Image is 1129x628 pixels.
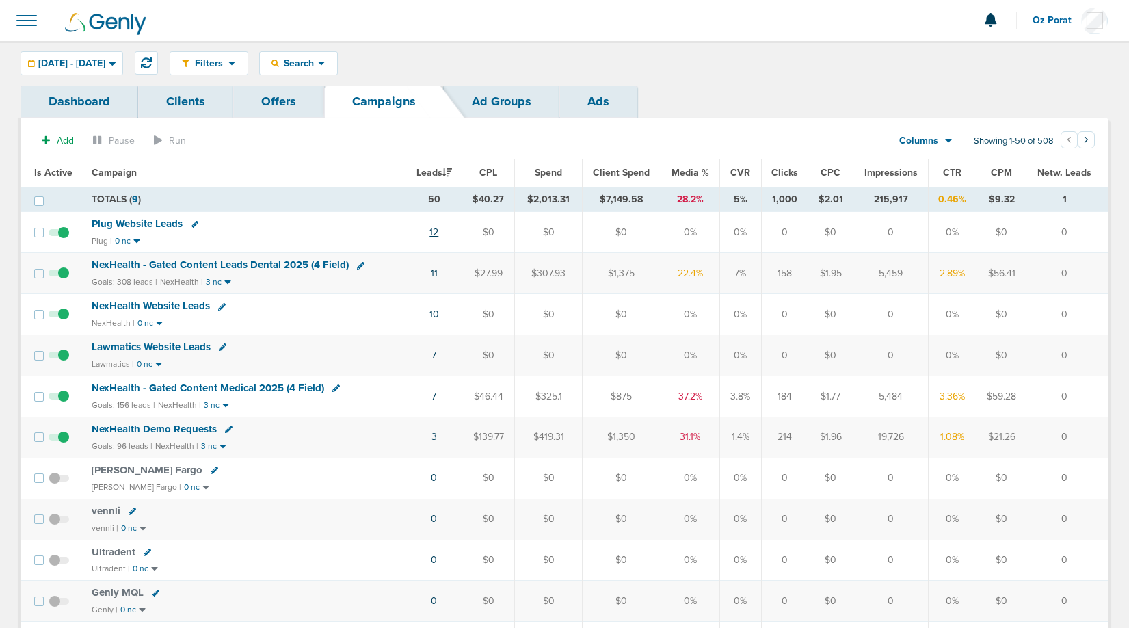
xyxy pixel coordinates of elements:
[582,212,661,253] td: $0
[977,417,1026,458] td: $21.26
[929,212,977,253] td: 0%
[661,253,720,294] td: 22.4%
[206,277,222,287] small: 3 nc
[1026,294,1108,335] td: 0
[92,341,211,353] span: Lawmatics Website Leads
[137,359,152,369] small: 0 nc
[853,335,929,376] td: 0
[977,212,1026,253] td: $0
[137,318,153,328] small: 0 nc
[535,167,562,179] span: Spend
[977,581,1026,622] td: $0
[92,564,130,573] small: Ultradent |
[92,359,134,369] small: Lawmatics |
[92,277,157,287] small: Goals: 308 leads |
[808,458,853,499] td: $0
[160,277,203,287] small: NexHealth |
[808,212,853,253] td: $0
[661,335,720,376] td: 0%
[1033,16,1081,25] span: Oz Porat
[761,294,808,335] td: 0
[462,581,515,622] td: $0
[204,400,220,410] small: 3 nc
[582,187,661,212] td: $7,149.58
[661,294,720,335] td: 0%
[431,513,437,525] a: 0
[761,187,808,212] td: 1,000
[761,335,808,376] td: 0
[977,294,1026,335] td: $0
[853,540,929,581] td: 0
[444,86,559,118] a: Ad Groups
[582,253,661,294] td: $1,375
[929,376,977,417] td: 3.36%
[1026,540,1108,581] td: 0
[977,540,1026,581] td: $0
[92,523,118,533] small: vennli |
[431,472,437,484] a: 0
[65,13,146,35] img: Genly
[21,86,138,118] a: Dashboard
[719,417,761,458] td: 1.4%
[431,554,437,566] a: 0
[1037,167,1091,179] span: Netw. Leads
[132,194,138,205] span: 9
[661,212,720,253] td: 0%
[559,86,637,118] a: Ads
[158,400,201,410] small: NexHealth |
[515,294,582,335] td: $0
[92,464,202,476] span: [PERSON_NAME] Fargo
[929,581,977,622] td: 0%
[582,458,661,499] td: $0
[115,236,131,246] small: 0 nc
[1026,335,1108,376] td: 0
[853,499,929,540] td: 0
[155,441,198,451] small: NexHealth |
[515,376,582,417] td: $325.1
[92,482,181,492] small: [PERSON_NAME] Fargo |
[57,135,74,146] span: Add
[324,86,444,118] a: Campaigns
[1026,187,1108,212] td: 1
[120,605,136,615] small: 0 nc
[121,523,137,534] small: 0 nc
[431,350,436,361] a: 7
[429,309,439,320] a: 10
[808,499,853,540] td: $0
[719,212,761,253] td: 0%
[929,499,977,540] td: 0%
[462,212,515,253] td: $0
[761,376,808,417] td: 184
[515,212,582,253] td: $0
[864,167,918,179] span: Impressions
[853,458,929,499] td: 0
[515,187,582,212] td: $2,013.31
[661,499,720,540] td: 0%
[761,540,808,581] td: 0
[92,423,217,435] span: NexHealth Demo Requests
[929,540,977,581] td: 0%
[92,546,135,558] span: Ultradent
[853,212,929,253] td: 0
[233,86,324,118] a: Offers
[133,564,148,574] small: 0 nc
[431,391,436,402] a: 7
[719,187,761,212] td: 5%
[515,581,582,622] td: $0
[761,581,808,622] td: 0
[582,540,661,581] td: $0
[853,417,929,458] td: 19,726
[582,581,661,622] td: $0
[771,167,798,179] span: Clicks
[1026,212,1108,253] td: 0
[92,505,120,517] span: vennli
[479,167,497,179] span: CPL
[1026,581,1108,622] td: 0
[808,376,853,417] td: $1.77
[661,187,720,212] td: 28.2%
[977,376,1026,417] td: $59.28
[853,253,929,294] td: 5,459
[929,294,977,335] td: 0%
[661,417,720,458] td: 31.1%
[661,376,720,417] td: 37.2%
